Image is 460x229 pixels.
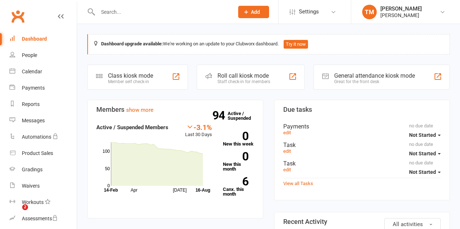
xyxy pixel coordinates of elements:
[22,216,58,221] div: Assessments
[101,41,163,46] strong: Dashboard upgrade available:
[362,5,377,19] div: TM
[283,123,441,130] div: Payments
[283,106,441,113] h3: Due tasks
[223,131,248,142] strong: 0
[22,204,28,210] span: 2
[228,106,260,126] a: 94Active / Suspended
[22,150,53,156] div: Product Sales
[283,130,291,135] a: edit
[393,221,423,228] span: All activities
[283,167,291,172] a: edit
[409,147,441,160] button: Not Started
[223,152,254,171] a: 0New this month
[9,145,77,161] a: Product Sales
[380,5,422,12] div: [PERSON_NAME]
[380,12,422,19] div: [PERSON_NAME]
[409,132,436,138] span: Not Started
[22,101,40,107] div: Reports
[223,177,254,196] a: 6Canx. this month
[22,134,51,140] div: Automations
[409,128,441,142] button: Not Started
[334,79,415,84] div: Great for the front desk
[217,79,270,84] div: Staff check-in for members
[87,34,450,54] div: We're working on an update to your Clubworx dashboard.
[7,204,25,222] iframe: Intercom live chat
[238,6,269,18] button: Add
[9,64,77,80] a: Calendar
[96,106,254,113] h3: Members
[9,161,77,178] a: Gradings
[9,47,77,64] a: People
[9,80,77,96] a: Payments
[9,7,27,25] a: Clubworx
[9,194,77,210] a: Workouts
[223,151,248,162] strong: 0
[283,148,291,154] a: edit
[126,107,153,113] a: show more
[96,124,168,131] strong: Active / Suspended Members
[96,7,229,17] input: Search...
[251,9,260,15] span: Add
[22,199,44,205] div: Workouts
[185,123,212,139] div: Last 30 Days
[409,165,441,179] button: Not Started
[212,110,228,121] strong: 94
[409,169,436,175] span: Not Started
[22,118,45,123] div: Messages
[299,4,319,20] span: Settings
[284,40,308,49] button: Try it now
[108,72,153,79] div: Class kiosk mode
[223,176,248,187] strong: 6
[9,31,77,47] a: Dashboard
[9,129,77,145] a: Automations
[108,79,153,84] div: Member self check-in
[22,167,43,172] div: Gradings
[22,52,37,58] div: People
[9,210,77,227] a: Assessments
[9,178,77,194] a: Waivers
[217,72,270,79] div: Roll call kiosk mode
[185,123,212,131] div: -3.1%
[334,72,415,79] div: General attendance kiosk mode
[9,96,77,113] a: Reports
[223,132,254,146] a: 0New this week
[283,218,441,225] h3: Recent Activity
[22,85,45,91] div: Payments
[22,36,47,42] div: Dashboard
[283,142,441,148] div: Task
[9,113,77,129] a: Messages
[283,160,441,167] div: Task
[22,183,40,189] div: Waivers
[409,151,436,156] span: Not Started
[283,181,313,186] a: View all Tasks
[22,69,42,74] div: Calendar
